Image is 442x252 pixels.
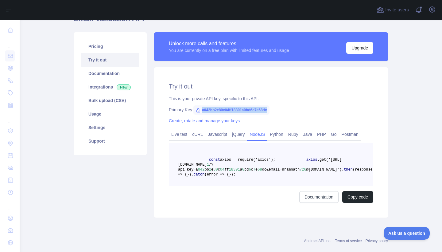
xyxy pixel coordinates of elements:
[169,129,190,139] a: Live test
[242,167,244,172] span: 0
[193,172,204,177] span: catch
[81,121,139,134] a: Settings
[209,167,211,172] span: 2
[299,191,339,203] a: Documentation
[81,94,139,107] a: Bulk upload (CSV)
[74,14,388,29] h1: Email Validation API
[218,167,220,172] span: c
[204,172,229,177] span: (error => {
[169,82,373,91] h2: Try it out
[193,105,269,115] span: a042bb2e80c04ff18301a0bd6c7e68dc
[240,167,242,172] span: a
[169,40,289,47] div: Unlock more calls and features
[81,67,139,80] a: Documentation
[249,167,251,172] span: 6
[304,239,331,243] a: Abstract API Inc.
[191,172,193,177] span: .
[251,167,253,172] span: c
[81,40,139,53] a: Pricing
[375,5,410,15] button: Invite users
[213,167,218,172] span: 80
[220,167,224,172] span: 04
[198,167,205,172] span: 042
[5,37,15,49] div: ...
[169,107,373,113] div: Primary Key:
[328,129,339,139] a: Go
[335,239,362,243] a: Terms of service
[306,167,342,172] span: @[DOMAIN_NAME]')
[117,84,131,90] span: New
[229,167,240,172] span: 18301
[205,129,230,139] a: Javascript
[81,80,139,94] a: Integrations New
[344,167,353,172] span: then
[267,129,286,139] a: Python
[342,191,373,203] button: Copy code
[204,167,209,172] span: bb
[366,239,388,243] a: Privacy policy
[211,167,213,172] span: e
[169,96,373,102] div: This is your private API key, specific to this API.
[306,158,317,162] span: axios
[301,129,315,139] a: Java
[5,112,15,124] div: ...
[5,199,15,211] div: ...
[230,129,247,139] a: jQuery
[207,163,209,167] span: 1
[229,172,236,177] span: });
[286,129,301,139] a: Ruby
[255,167,258,172] span: e
[385,6,409,14] span: Invite users
[220,158,275,162] span: axios = require('axios');
[169,47,289,53] div: You are currently on a free plan with limited features and usage
[81,53,139,67] a: Try it out
[169,118,240,123] a: Create, rotate and manage your keys
[315,129,328,139] a: PHP
[247,129,267,139] a: NodeJS
[190,129,205,139] a: cURL
[81,134,139,148] a: Support
[81,107,139,121] a: Usage
[187,172,191,177] span: })
[253,167,255,172] span: 7
[300,167,306,172] span: 726
[339,129,361,139] a: Postman
[342,167,344,172] span: .
[346,42,373,54] button: Upgrade
[262,167,300,172] span: dc&email=nramnath
[244,167,249,172] span: bd
[209,158,220,162] span: const
[258,167,262,172] span: 68
[384,227,430,240] iframe: Toggle Customer Support
[224,167,229,172] span: ff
